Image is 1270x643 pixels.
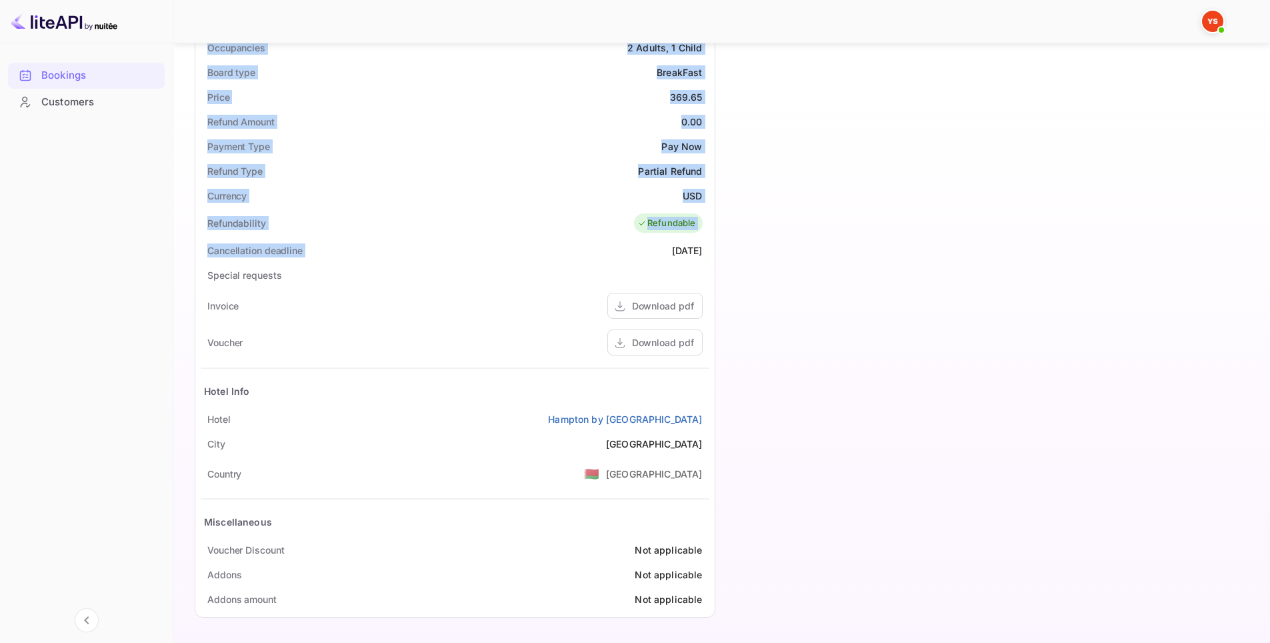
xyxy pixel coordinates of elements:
div: [DATE] [672,243,703,257]
div: Refundable [637,217,696,230]
div: Customers [8,89,165,115]
div: [GEOGRAPHIC_DATA] [606,437,703,451]
div: 0.00 [681,115,703,129]
div: Payment Type [207,139,270,153]
div: 369.65 [670,90,703,104]
div: Hotel Info [204,384,250,398]
span: United States [584,462,599,486]
button: Collapse navigation [75,608,99,632]
div: Download pdf [632,299,694,313]
div: Invoice [207,299,239,313]
div: USD [683,189,702,203]
div: Refundability [207,216,266,230]
div: Voucher Discount [207,543,284,557]
div: Not applicable [635,543,702,557]
div: Bookings [41,68,158,83]
div: Download pdf [632,336,694,350]
div: Currency [207,189,247,203]
div: City [207,437,225,451]
div: Occupancies [207,41,265,55]
div: Hotel [207,412,231,426]
div: Board type [207,65,255,79]
div: Country [207,467,241,481]
a: Hampton by [GEOGRAPHIC_DATA] [548,412,702,426]
div: Price [207,90,230,104]
div: Addons amount [207,592,277,606]
div: 2 Adults, 1 Child [627,41,703,55]
div: Cancellation deadline [207,243,303,257]
div: BreakFast [657,65,702,79]
div: Not applicable [635,568,702,582]
a: Bookings [8,63,165,87]
img: LiteAPI logo [11,11,117,32]
div: Bookings [8,63,165,89]
div: Pay Now [661,139,702,153]
div: Partial Refund [638,164,702,178]
a: Customers [8,89,165,114]
div: Voucher [207,336,243,350]
div: Not applicable [635,592,702,606]
div: [GEOGRAPHIC_DATA] [606,467,703,481]
div: Miscellaneous [204,515,272,529]
div: Special requests [207,268,281,282]
div: Refund Type [207,164,263,178]
div: Customers [41,95,158,110]
div: Addons [207,568,241,582]
div: Refund Amount [207,115,275,129]
img: Yandex Support [1202,11,1223,32]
